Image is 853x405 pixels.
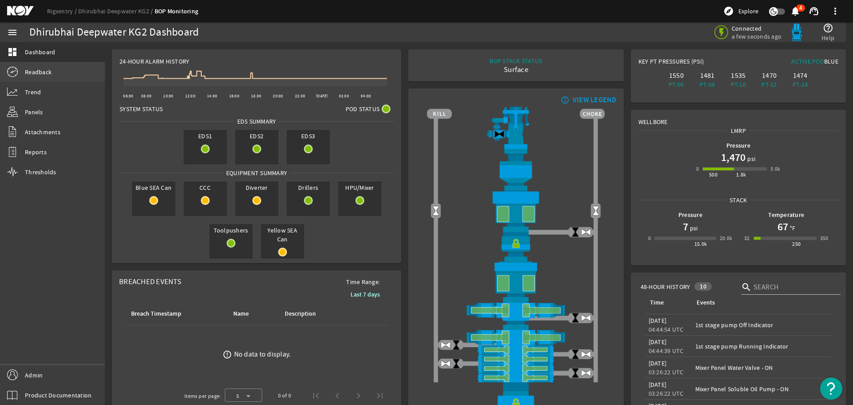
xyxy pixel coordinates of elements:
[223,350,232,359] mat-icon: error_outline
[696,164,699,173] div: 0
[790,7,800,16] button: 4
[649,359,667,367] legacy-datetime-component: [DATE]
[581,368,591,378] img: ValveOpen.png
[7,47,18,57] mat-icon: dashboard
[163,93,173,99] text: 10:00
[725,71,752,80] div: 1535
[427,107,605,149] img: RiserAdapter.png
[338,181,382,194] span: HPU/Mixer
[25,391,92,400] span: Product Documentation
[427,232,605,261] img: RiserConnectorLock.png
[25,88,41,96] span: Trend
[732,24,781,32] span: Connected
[786,71,814,80] div: 1474
[825,0,846,22] button: more_vert
[728,126,749,135] span: LMRP
[155,7,199,16] a: BOP Monitoring
[251,93,261,99] text: 18:00
[287,181,330,194] span: Drillers
[631,110,845,126] div: Wellbore
[235,130,279,142] span: EDS2
[753,282,833,293] input: Search
[25,148,47,156] span: Reports
[343,286,387,302] button: Last 7 days
[232,309,273,319] div: Name
[316,93,328,99] text: [DATE]
[287,130,330,142] span: EDS3
[234,350,291,359] div: No data to display.
[770,164,781,173] div: 3.0k
[792,240,801,249] div: 250
[229,93,239,99] text: 16:00
[745,154,755,163] span: psi
[695,385,828,393] div: Mixer Panel Soluble Oil Pump - ON
[132,181,175,194] span: Blue SEA Can
[123,93,133,99] text: 06:00
[741,282,752,293] i: search
[25,128,60,136] span: Attachments
[130,309,221,319] div: Breach Timestamp
[695,298,825,308] div: Events
[25,68,52,76] span: Readback
[756,80,783,89] div: PT-12
[427,354,605,364] img: PipeRamOpen.png
[662,80,690,89] div: PT-06
[573,96,617,104] div: VIEW LEGEND
[7,27,18,38] mat-icon: menu
[361,93,371,99] text: 04:00
[695,363,828,372] div: Mixer Panel Water Valve - ON
[261,224,304,245] span: Yellow SEA Can
[273,93,283,99] text: 20:00
[25,371,43,380] span: Admin
[233,309,249,319] div: Name
[649,325,684,333] legacy-datetime-component: 04:44:54 UTC
[662,71,690,80] div: 1550
[209,224,253,237] span: Toolpushers
[720,4,762,18] button: Explore
[427,345,605,354] img: PipeRamOpen.png
[649,338,667,346] legacy-datetime-component: [DATE]
[768,211,804,219] b: Temperature
[131,309,181,319] div: Breach Timestamp
[694,240,707,249] div: 15.0k
[820,377,842,400] button: Open Resource Center
[339,277,387,286] span: Time Range:
[427,261,605,302] img: LowerAnnularOpen.png
[427,190,605,232] img: UpperAnnularOpen.png
[120,57,189,66] span: 24-Hour Alarm History
[823,23,833,33] mat-icon: help_outline
[207,93,217,99] text: 14:00
[756,71,783,80] div: 1470
[650,298,664,308] div: Time
[821,33,834,42] span: Help
[786,80,814,89] div: PT-14
[648,234,651,243] div: 0
[695,321,828,329] div: 1st stage pump Off Indicator
[295,93,305,99] text: 22:00
[185,93,195,99] text: 12:00
[688,224,698,233] span: psi
[649,368,684,376] legacy-datetime-component: 03:26:22 UTC
[494,129,505,140] img: Valve2Close.png
[788,24,805,41] img: Bluepod.svg
[451,340,462,350] img: ValveClose.png
[183,130,227,142] span: EDS1
[427,318,605,329] img: BopBodyShearBottom.png
[725,80,752,89] div: PT-10
[791,57,824,65] span: Active Pod
[738,7,758,16] span: Explore
[649,317,667,325] legacy-datetime-component: [DATE]
[285,309,316,319] div: Description
[695,342,828,351] div: 1st stage pump Running Indicator
[278,391,291,400] div: 0 of 0
[694,80,721,89] div: PT-08
[570,368,581,378] img: ValveClose.png
[641,282,690,291] span: 48-Hour History
[649,381,667,389] legacy-datetime-component: [DATE]
[788,224,796,233] span: °F
[234,117,279,126] span: EDS SUMMARY
[47,7,78,15] a: Rigsentry
[824,57,838,65] span: Blue
[427,364,605,373] img: PipeRamOpen.png
[25,168,56,176] span: Thresholds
